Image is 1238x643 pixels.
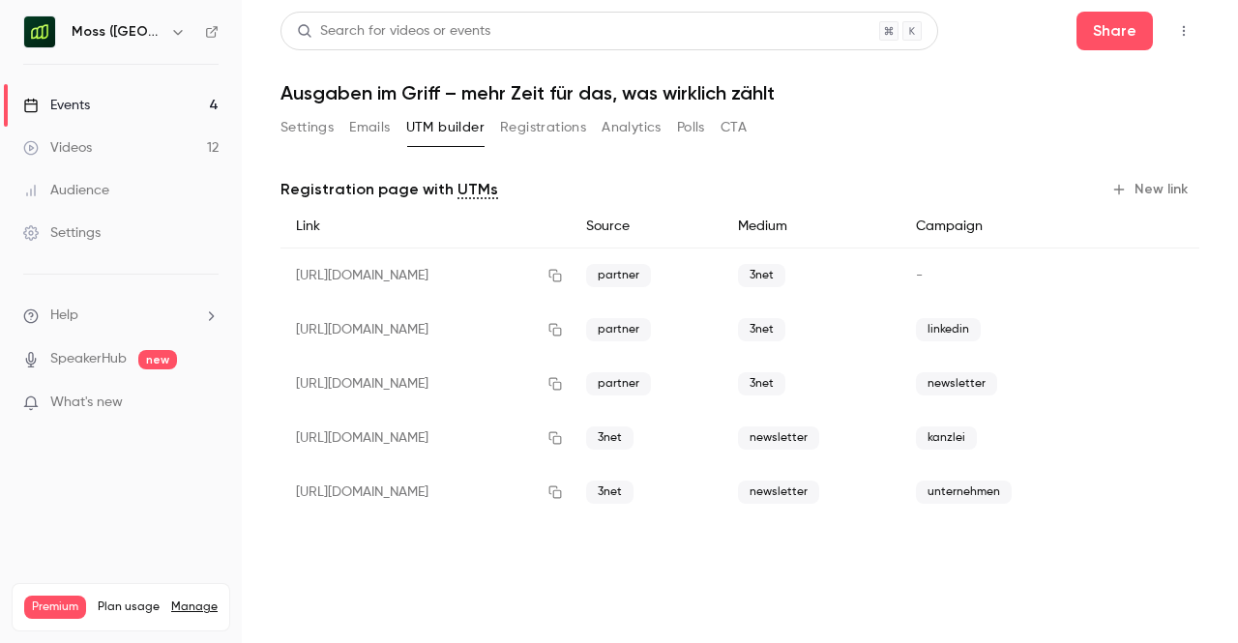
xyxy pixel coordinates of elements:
[677,112,705,143] button: Polls
[50,349,127,369] a: SpeakerHub
[721,112,747,143] button: CTA
[900,205,1102,248] div: Campaign
[916,481,1012,504] span: unternehmen
[916,269,923,282] span: -
[738,426,819,450] span: newsletter
[722,205,900,248] div: Medium
[23,306,219,326] li: help-dropdown-opener
[586,481,634,504] span: 3net
[98,599,160,615] span: Plan usage
[138,350,177,369] span: new
[23,181,109,200] div: Audience
[1076,12,1153,50] button: Share
[586,372,651,395] span: partner
[280,303,571,357] div: [URL][DOMAIN_NAME]
[24,16,55,47] img: Moss (DE)
[171,599,218,615] a: Manage
[50,306,78,326] span: Help
[280,178,498,201] p: Registration page with
[24,596,86,619] span: Premium
[50,393,123,413] span: What's new
[23,138,92,158] div: Videos
[280,411,571,465] div: [URL][DOMAIN_NAME]
[280,112,334,143] button: Settings
[23,96,90,115] div: Events
[72,22,162,42] h6: Moss ([GEOGRAPHIC_DATA])
[916,372,997,395] span: newsletter
[586,318,651,341] span: partner
[1104,174,1199,205] button: New link
[280,248,571,304] div: [URL][DOMAIN_NAME]
[280,465,571,519] div: [URL][DOMAIN_NAME]
[23,223,101,243] div: Settings
[586,264,651,287] span: partner
[916,426,977,450] span: kanzlei
[571,205,722,248] div: Source
[195,395,219,412] iframe: Noticeable Trigger
[297,21,490,42] div: Search for videos or events
[738,264,785,287] span: 3net
[738,318,785,341] span: 3net
[916,318,981,341] span: linkedin
[457,178,498,201] a: UTMs
[500,112,586,143] button: Registrations
[586,426,634,450] span: 3net
[349,112,390,143] button: Emails
[280,205,571,248] div: Link
[738,372,785,395] span: 3net
[406,112,485,143] button: UTM builder
[280,81,1199,104] h1: Ausgaben im Griff – mehr Zeit für das, was wirklich zählt
[280,357,571,411] div: [URL][DOMAIN_NAME]
[738,481,819,504] span: newsletter
[602,112,662,143] button: Analytics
